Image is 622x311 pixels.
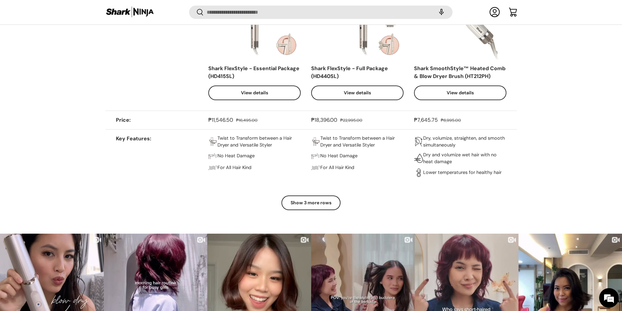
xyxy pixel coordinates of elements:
s: ₱22,995.00 [340,117,362,123]
p: Twist to Transform between a Hair Dryer and Versatile Styler [217,135,301,149]
div: Leave a message [34,37,110,45]
p: Lower temperatures for healthy hair [423,169,502,176]
div: Shark SmoothStyle™ Heated Comb & Blow Dryer Brush (HT212PH) [414,65,506,80]
th: Price [105,111,208,129]
s: ₱8,995.00 [441,117,461,123]
a: View details [311,86,404,100]
div: Minimize live chat window [107,3,123,19]
th: Key Features [105,129,208,186]
div: Shark FlexStyle - Full Package (HD440SL) [311,65,404,80]
strong: ₱18,396.00 [311,117,339,123]
p: Twist to Transform between a Hair Dryer and Versatile Styler [320,135,404,149]
div: Shark FlexStyle - Essential Package (HD415SL) [208,65,301,80]
s: ₱16,495.00 [236,117,258,123]
strong: ₱11,546.50 [208,117,235,123]
p: For All Hair Kind [320,164,354,171]
img: Shark Ninja Philippines [105,6,154,19]
button: Show 3 more rows [281,195,341,210]
p: Dry, volumize, straighten, and smooth simultaneously [423,135,506,149]
p: Dry and volumize wet hair with no heat damage [423,151,506,165]
p: For All Hair Kind [217,164,251,171]
p: No Heat Damage [217,152,255,160]
strong: ₱7,645.75 [414,117,439,123]
a: View details [208,86,301,100]
speech-search-button: Search by voice [431,5,452,20]
a: View details [414,86,506,100]
p: No Heat Damage [320,152,358,160]
span: We are offline. Please leave us a message. [14,82,114,148]
em: Submit [96,201,119,210]
textarea: Type your message and click 'Submit' [3,178,124,201]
